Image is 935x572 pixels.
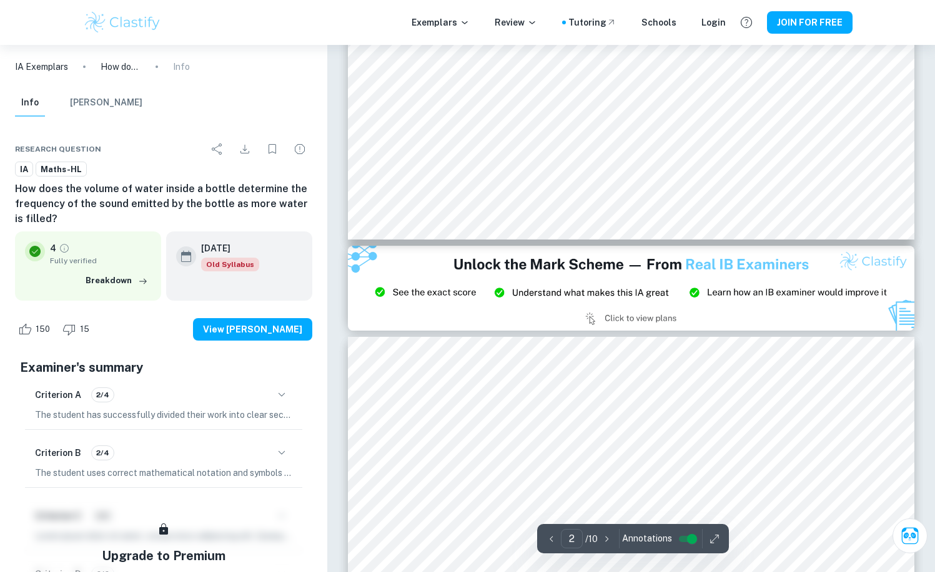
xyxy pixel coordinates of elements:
p: Review [495,16,537,29]
a: Maths-HL [36,162,87,177]
img: Clastify logo [83,10,162,35]
p: Exemplars [412,16,470,29]
a: Tutoring [568,16,616,29]
button: Info [15,89,45,117]
button: JOIN FOR FREE [767,11,853,34]
p: 4 [50,241,56,255]
h5: Examiner's summary [20,358,307,377]
div: Like [15,319,57,339]
span: 150 [29,323,57,336]
p: The student uses correct mathematical notation and symbols but needs to ensure their use is consi... [35,466,292,480]
div: Although this IA is written for the old math syllabus (last exam in November 2020), the current I... [201,258,259,271]
p: The student has successfully divided their work into clear sections, including an introduction, b... [35,408,292,422]
span: 15 [73,323,96,336]
a: IA [15,162,33,177]
span: Old Syllabus [201,258,259,271]
span: IA [16,163,32,176]
p: / 10 [585,532,598,546]
div: Download [232,137,257,162]
button: Breakdown [82,271,151,290]
h6: [DATE] [201,241,249,255]
div: Share [205,137,230,162]
span: Fully verified [50,255,151,266]
h5: Upgrade to Premium [102,546,225,565]
button: View [PERSON_NAME] [193,318,312,341]
span: Research question [15,143,101,155]
h6: Criterion B [35,446,81,460]
button: Ask Clai [893,518,928,553]
button: [PERSON_NAME] [70,89,142,117]
span: 2/4 [92,389,114,400]
button: Help and Feedback [736,12,757,33]
span: 2/4 [92,447,114,458]
span: Maths-HL [36,163,86,176]
span: Annotations [622,532,672,545]
p: How does the volume of water inside a bottle determine the frequency of the sound emitted by the ... [101,60,141,74]
p: Info [173,60,190,74]
h6: Criterion A [35,388,81,402]
img: Ad [348,246,914,331]
a: Grade fully verified [59,243,70,254]
a: IA Exemplars [15,60,68,74]
div: Report issue [287,137,312,162]
div: Dislike [59,319,96,339]
div: Bookmark [260,137,285,162]
a: Schools [641,16,676,29]
h6: How does the volume of water inside a bottle determine the frequency of the sound emitted by the ... [15,182,312,226]
a: Login [701,16,726,29]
